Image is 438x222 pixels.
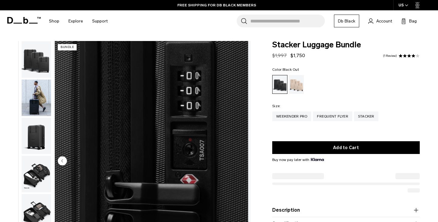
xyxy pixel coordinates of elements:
[22,80,51,116] img: Stacker Luggage Bundle
[272,41,420,49] span: Stacker Luggage Bundle
[376,18,392,24] span: Account
[383,54,397,57] a: 1 reviews
[272,111,311,121] a: Weekender Pro
[22,156,51,192] img: Stacker Luggage Bundle
[58,156,67,167] button: Previous slide
[272,68,299,71] legend: Color:
[92,10,108,32] a: Support
[334,15,359,27] a: Db Black
[49,10,59,32] a: Shop
[311,158,324,161] img: {"height" => 20, "alt" => "Klarna"}
[21,79,51,116] button: Stacker Luggage Bundle
[58,44,77,50] p: Bundle
[272,53,287,58] s: $1,997
[272,157,324,162] span: Buy now pay later with
[290,53,305,58] span: $1,750
[289,75,304,94] a: Fogbow Beige
[272,104,280,108] legend: Size:
[401,17,417,25] button: Bag
[21,118,51,155] button: Stacker Luggage Bundle
[22,41,51,78] img: Stacker Luggage Bundle
[272,75,287,94] a: Black Out
[368,17,392,25] a: Account
[22,118,51,154] img: Stacker Luggage Bundle
[409,18,417,24] span: Bag
[313,111,352,121] a: Frequent Flyer
[21,155,51,193] button: Stacker Luggage Bundle
[44,10,112,32] nav: Main Navigation
[21,41,51,78] button: Stacker Luggage Bundle
[283,67,299,72] span: Black Out
[272,141,420,154] button: Add to Cart
[177,2,256,8] a: FREE SHIPPING FOR DB BLACK MEMBERS
[68,10,83,32] a: Explore
[354,111,378,121] a: Stacker
[272,207,420,214] button: Description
